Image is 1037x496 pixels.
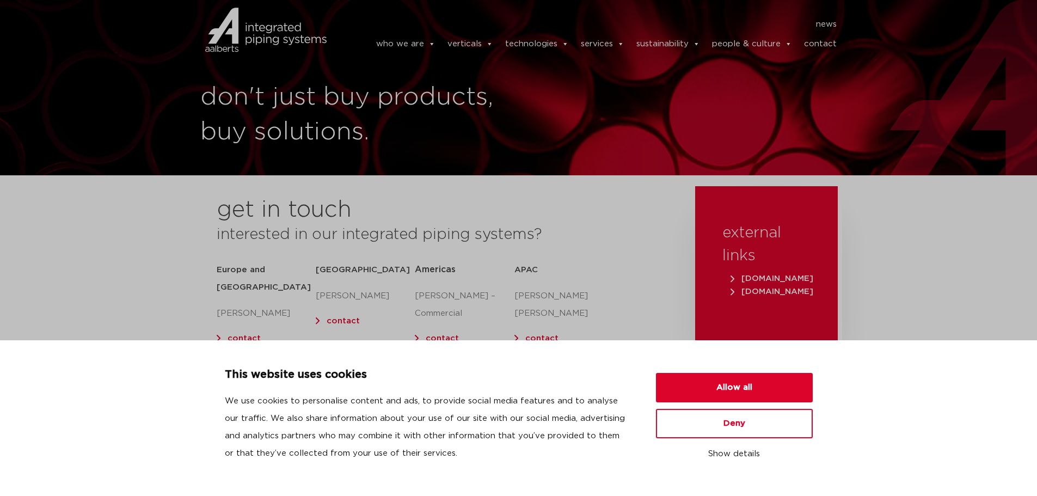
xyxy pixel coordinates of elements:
p: [PERSON_NAME] [316,287,415,305]
p: We use cookies to personalise content and ads, to provide social media features and to analyse ou... [225,393,630,462]
a: [DOMAIN_NAME] [728,274,816,283]
a: services [581,33,624,55]
a: contact [327,317,360,325]
a: who we are [376,33,435,55]
button: Allow all [656,373,813,402]
a: contact [804,33,837,55]
button: Deny [656,409,813,438]
a: contact [525,334,559,342]
span: Americas [415,265,456,274]
a: sustainability [636,33,700,55]
a: contact [228,334,261,342]
button: Show details [656,445,813,463]
nav: Menu [343,16,837,33]
h5: [GEOGRAPHIC_DATA] [316,261,415,279]
a: technologies [505,33,569,55]
p: [PERSON_NAME] [PERSON_NAME] [514,287,613,322]
strong: Europe and [GEOGRAPHIC_DATA] [217,266,311,291]
h5: APAC [514,261,613,279]
span: [DOMAIN_NAME] [731,274,813,283]
h3: external links [722,222,811,267]
h2: get in touch [217,197,352,223]
h1: don't just buy products, buy solutions. [200,80,513,150]
a: contact [426,334,459,342]
a: news [816,16,837,33]
a: [DOMAIN_NAME] [728,287,816,296]
p: This website uses cookies [225,366,630,384]
a: people & culture [712,33,792,55]
h3: interested in our integrated piping systems? [217,223,668,246]
p: [PERSON_NAME] [217,305,316,322]
p: [PERSON_NAME] – Commercial [415,287,514,322]
span: [DOMAIN_NAME] [731,287,813,296]
a: verticals [447,33,493,55]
